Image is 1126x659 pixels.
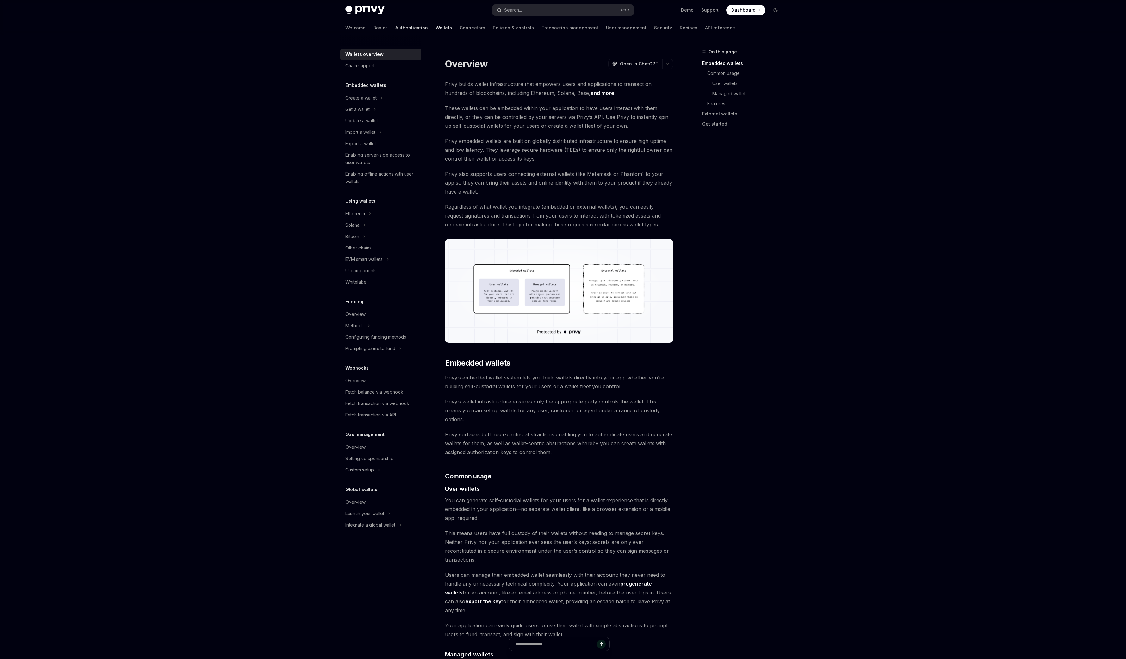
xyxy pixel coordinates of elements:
[445,570,673,615] span: Users can manage their embedded wallet seamlessly with their account; they never need to handle a...
[702,58,786,68] a: Embedded wallets
[702,119,786,129] a: Get started
[620,61,659,67] span: Open in ChatGPT
[465,598,501,605] a: export the key
[345,311,366,318] div: Overview
[708,48,737,56] span: On this page
[680,20,697,35] a: Recipes
[340,49,421,60] a: Wallets overview
[345,498,366,506] div: Overview
[770,5,781,15] button: Toggle dark mode
[345,117,378,125] div: Update a wallet
[726,5,765,15] a: Dashboard
[340,375,421,386] a: Overview
[345,62,374,70] div: Chain support
[731,7,756,13] span: Dashboard
[445,169,673,196] span: Privy also supports users connecting external wallets (like Metamask or Phantom) to your app so t...
[345,278,368,286] div: Whitelabel
[345,151,418,166] div: Enabling server-side access to user wallets
[345,221,360,229] div: Solana
[340,231,421,242] button: Bitcoin
[345,411,396,419] div: Fetch transaction via API
[445,104,673,130] span: These wallets can be embedded within your application to have users interact with them directly, ...
[345,510,384,517] div: Launch your wallet
[345,364,369,372] h5: Webhooks
[345,431,385,438] h5: Gas management
[681,7,694,13] a: Demo
[395,20,428,35] a: Authentication
[705,20,735,35] a: API reference
[340,441,421,453] a: Overview
[493,20,534,35] a: Policies & controls
[340,453,421,464] a: Setting up sponsorship
[541,20,598,35] a: Transaction management
[445,484,480,493] span: User wallets
[340,92,421,104] button: Create a wallet
[340,138,421,149] a: Export a wallet
[445,358,510,368] span: Embedded wallets
[445,397,673,424] span: Privy’s wallet infrastructure ensures only the appropriate party controls the wallet. This means ...
[445,239,673,343] img: images/walletoverview.png
[345,233,359,240] div: Bitcoin
[340,254,421,265] button: EVM smart wallets
[345,486,377,493] h5: Global wallets
[445,621,673,639] span: Your application can easily guide users to use their wallet with simple abstractions to prompt us...
[345,244,372,252] div: Other chains
[340,343,421,354] button: Prompting users to fund
[345,322,364,329] div: Methods
[345,256,383,263] div: EVM smart wallets
[345,400,409,407] div: Fetch transaction via webhook
[515,637,597,651] input: Ask a question...
[340,276,421,288] a: Whitelabel
[373,20,388,35] a: Basics
[702,109,786,119] a: External wallets
[591,90,614,96] a: and more
[340,309,421,320] a: Overview
[445,529,673,564] span: This means users have full custody of their wallets without needing to manage secret keys. Neithe...
[340,219,421,231] button: Solana
[345,210,365,218] div: Ethereum
[445,496,673,522] span: You can generate self-custodial wallets for your users for a wallet experience that is directly e...
[621,8,630,13] span: Ctrl K
[345,443,366,451] div: Overview
[702,68,786,78] a: Common usage
[702,99,786,109] a: Features
[340,104,421,115] button: Get a wallet
[345,6,385,15] img: dark logo
[340,242,421,254] a: Other chains
[345,170,418,185] div: Enabling offline actions with user wallets
[445,137,673,163] span: Privy embedded wallets are built on globally distributed infrastructure to ensure high uptime and...
[340,149,421,168] a: Enabling server-side access to user wallets
[445,202,673,229] span: Regardless of what wallet you integrate (embedded or external wallets), you can easily request si...
[701,7,719,13] a: Support
[340,115,421,126] a: Update a wallet
[654,20,672,35] a: Security
[340,168,421,187] a: Enabling offline actions with user wallets
[345,140,376,147] div: Export a wallet
[345,345,395,352] div: Prompting users to fund
[606,20,647,35] a: User management
[345,455,393,462] div: Setting up sponsorship
[340,331,421,343] a: Configuring funding methods
[340,208,421,219] button: Ethereum
[460,20,485,35] a: Connectors
[345,128,375,136] div: Import a wallet
[340,320,421,331] button: Methods
[445,472,491,481] span: Common usage
[504,6,522,14] div: Search...
[345,106,370,113] div: Get a wallet
[608,59,662,69] button: Open in ChatGPT
[492,4,634,16] button: Search...CtrlK
[340,386,421,398] a: Fetch balance via webhook
[340,519,421,531] button: Integrate a global wallet
[345,51,384,58] div: Wallets overview
[445,58,488,70] h1: Overview
[345,333,406,341] div: Configuring funding methods
[436,20,452,35] a: Wallets
[345,94,377,102] div: Create a wallet
[345,298,363,305] h5: Funding
[702,78,786,89] a: User wallets
[340,409,421,421] a: Fetch transaction via API
[445,430,673,457] span: Privy surfaces both user-centric abstractions enabling you to authenticate users and generate wal...
[340,126,421,138] button: Import a wallet
[597,640,606,649] button: Send message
